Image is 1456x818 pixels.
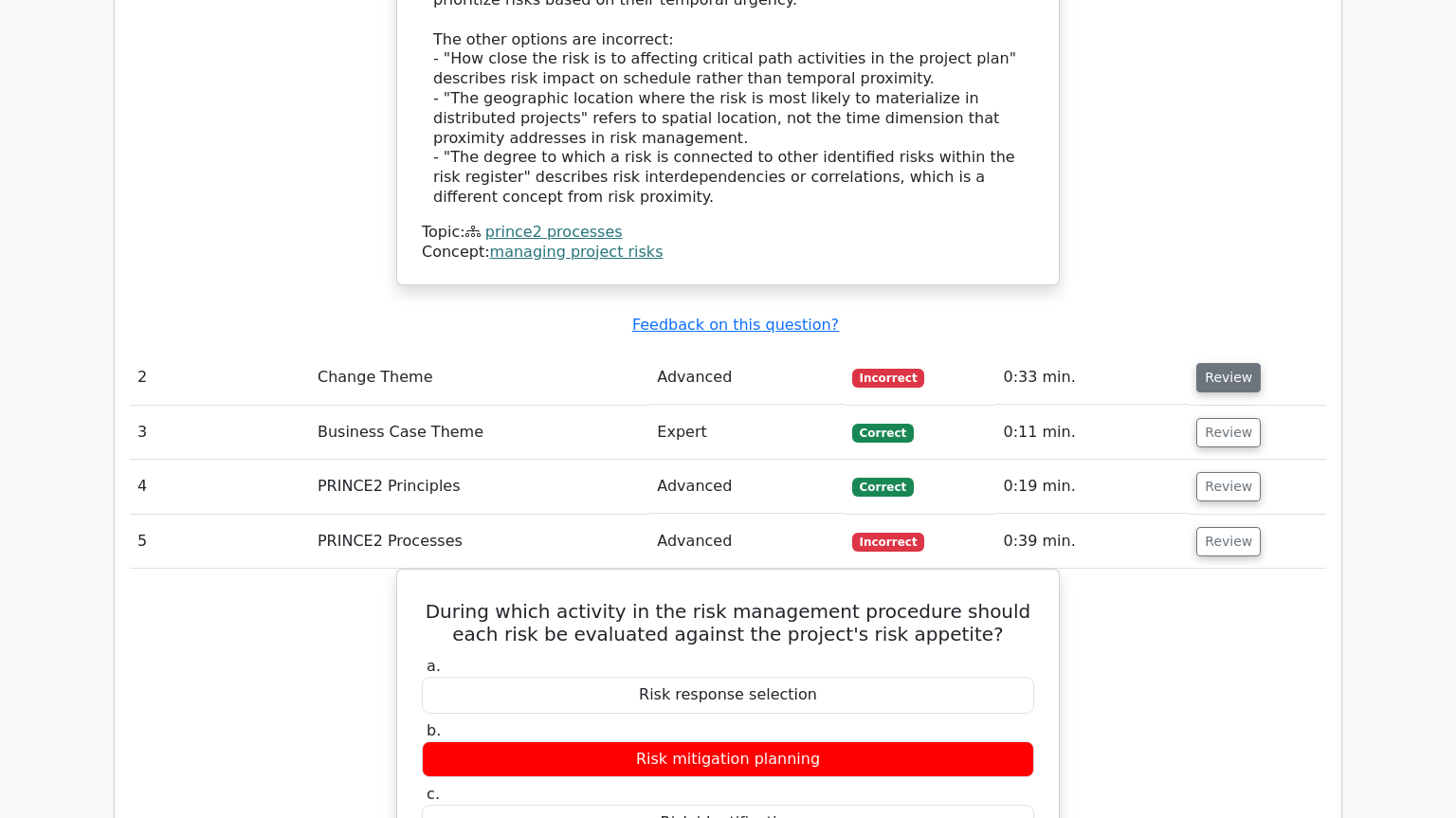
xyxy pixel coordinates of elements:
td: 0:19 min. [995,460,1189,514]
span: Incorrect [852,533,925,552]
span: Correct [852,424,914,443]
td: PRINCE2 Processes [310,515,649,569]
h5: During which activity in the risk management procedure should each risk be evaluated against the ... [420,600,1036,645]
div: Topic: [422,223,1034,243]
button: Review [1196,418,1261,447]
span: c. [427,785,440,803]
td: Expert [649,406,844,460]
td: 4 [130,460,310,514]
td: 0:39 min. [995,515,1189,569]
button: Review [1196,363,1261,392]
td: Advanced [649,351,844,405]
td: 0:33 min. [995,351,1189,405]
div: Concept: [422,243,1034,263]
button: Review [1196,527,1261,556]
a: prince2 processes [485,223,623,241]
td: Advanced [649,460,844,514]
a: managing project risks [490,243,664,261]
a: Feedback on this question? [632,316,839,334]
span: Incorrect [852,369,925,388]
td: 5 [130,515,310,569]
td: PRINCE2 Principles [310,460,649,514]
td: Business Case Theme [310,406,649,460]
td: 2 [130,351,310,405]
td: Change Theme [310,351,649,405]
span: b. [427,721,441,739]
div: Risk response selection [422,677,1034,714]
td: 3 [130,406,310,460]
div: Risk mitigation planning [422,741,1034,778]
span: Correct [852,478,914,497]
span: a. [427,657,441,675]
button: Review [1196,472,1261,501]
td: Advanced [649,515,844,569]
td: 0:11 min. [995,406,1189,460]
